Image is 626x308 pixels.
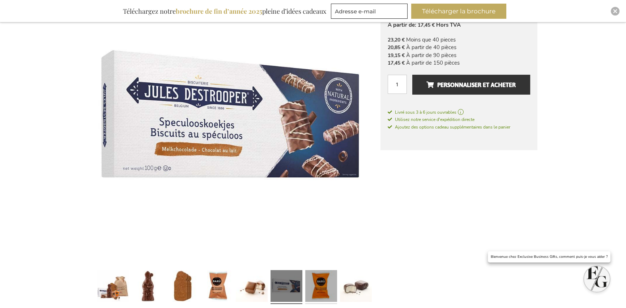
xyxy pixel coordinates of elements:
span: 17,45 € [418,22,435,29]
li: À partir de 40 pièces [388,44,530,51]
input: Qté [388,75,407,94]
a: Saint Nicholas Choco & Biscuit Delight Gift Box [132,268,164,307]
input: Adresse e-mail [331,4,408,19]
a: Saint Nicholas Sweet Treat Trio Gift Box [201,268,233,307]
a: Utilisez notre service d'expédition directe [388,116,530,123]
a: Livré sous 3 à 6 jours ouvrables [388,109,530,116]
a: Saint Nicholas Sweet Treat Trio Gift Box [340,268,372,307]
div: Téléchargez notre pleine d’idées cadeaux [120,4,329,19]
a: Ajoutez des options cadeau supplémentaires dans le panier [388,123,530,131]
button: Télécharger la brochure [411,4,506,19]
img: Close [613,9,617,13]
span: Hors TVA [436,21,461,29]
span: 17,45 € [388,60,405,66]
span: Personnaliser et acheter [426,79,516,91]
li: À partir de 150 pièces [388,59,530,67]
a: Saint Nicholas Sweet Treat Trio Gift Box [305,268,337,307]
span: Utilisez notre service d'expédition directe [388,117,474,122]
span: 20,85 € [388,44,405,51]
b: brochure de fin d’année 2025 [176,7,262,16]
a: Saint Nicholas Festive Indulgence Box [271,268,302,307]
li: Moins que 40 pieces [388,36,530,44]
div: Close [611,7,619,16]
span: À partir de: [388,21,416,29]
span: 23,20 € [388,36,405,43]
button: Personnaliser et acheter [412,75,530,95]
form: marketing offers and promotions [331,4,410,21]
a: Saint Nicholas Sweet Treat Trio Gift Box [236,268,268,307]
a: Saint Nicholas Choco & Biscuit Delight Gift Box [167,268,199,307]
li: À partir de 90 pièces [388,52,530,59]
a: Saint Nicholas Festive Indulgence Box [97,268,129,307]
span: 19,15 € [388,52,405,59]
span: Ajoutez des options cadeau supplémentaires dans le panier [388,124,510,130]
